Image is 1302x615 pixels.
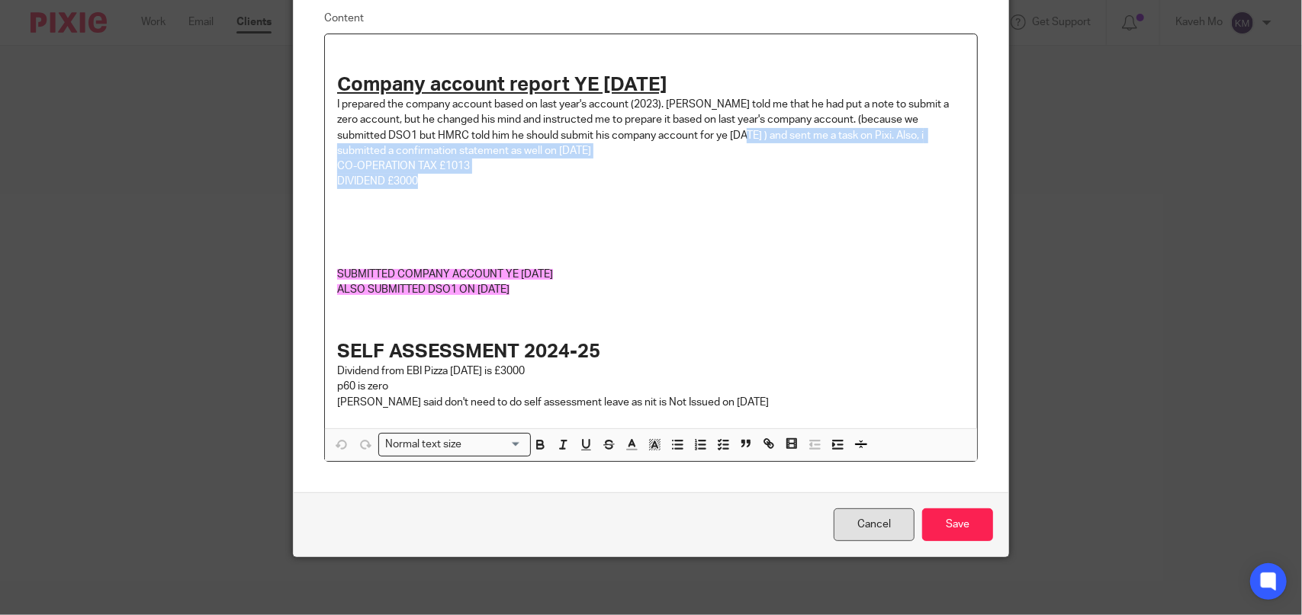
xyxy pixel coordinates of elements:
p: CO-OPERATION TAX £1013 [337,159,965,174]
p: Dividend from EBI Pizza [DATE] is £3000 [337,364,965,379]
span: ALSO SUBMITTED DSO1 ON [DATE] [337,284,510,295]
p: p60 is zero [337,379,965,394]
p: [PERSON_NAME] said don't need to do self assessment leave as nit is Not Issued on [DATE] [337,395,965,410]
input: Save [922,508,993,541]
span: SUBMITTED COMPANY ACCOUNT YE [DATE] [337,269,553,280]
div: Search for option [378,433,531,456]
a: Cancel [834,508,915,541]
label: Content [324,11,978,26]
p: I prepared the company account based on last year's account (2023). [PERSON_NAME] told me that he... [337,97,965,159]
p: DIVIDEND £3000 [337,174,965,189]
input: Search for option [467,437,522,453]
span: Normal text size [382,437,465,453]
strong: SELF ASSESSMENT 2024-25 [337,341,600,361]
u: Company account report YE [DATE] [337,75,667,94]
